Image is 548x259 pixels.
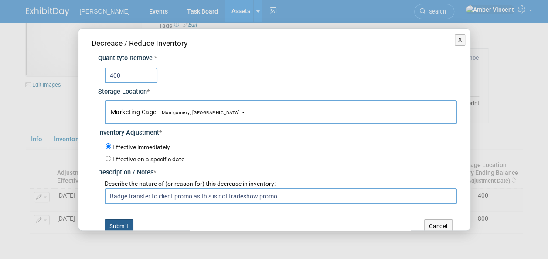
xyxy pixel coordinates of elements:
button: Cancel [424,219,453,233]
button: Submit [105,219,133,233]
span: Marketing Cage [111,109,240,116]
span: Describe the nature of (or reason for) this decrease in inventory: [105,180,276,187]
div: Quantity [98,54,457,63]
span: Montgomery, [GEOGRAPHIC_DATA] [157,110,240,116]
div: Inventory Adjustment [98,124,457,138]
span: to Remove [122,55,153,62]
label: Effective on a specific date [112,156,184,163]
div: Description / Notes [98,164,457,177]
span: Decrease / Reduce Inventory [92,39,187,48]
div: Storage Location [98,83,457,97]
button: Marketing CageMontgomery, [GEOGRAPHIC_DATA] [105,100,457,124]
label: Effective immediately [112,143,170,152]
button: X [455,34,466,46]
